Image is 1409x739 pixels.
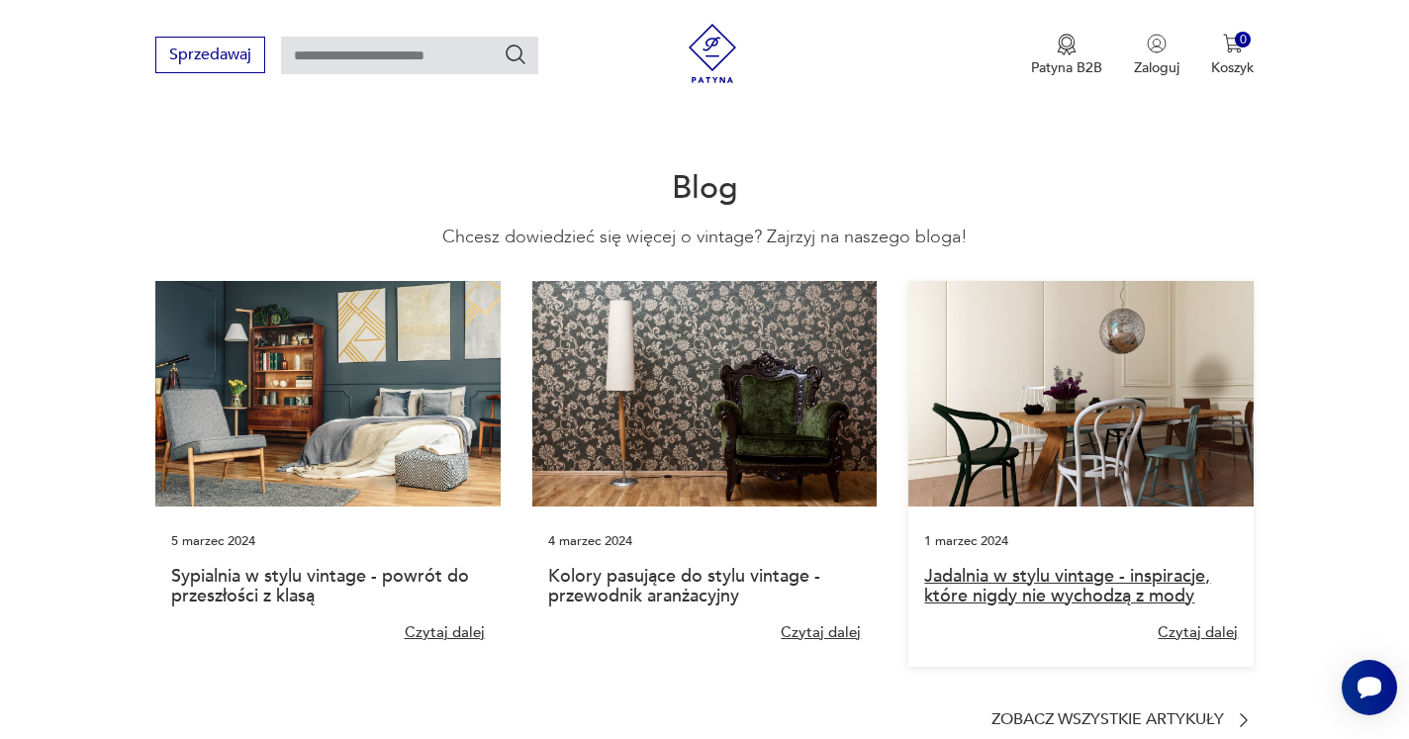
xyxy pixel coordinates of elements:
[532,281,878,507] img: Kolory pasujące do stylu vintage
[1134,58,1179,77] p: Zaloguj
[155,281,501,507] img: Sypialnia w stylu vintage - powrót do przeszłości z klasą
[1031,58,1102,77] p: Patyna B2B
[1342,660,1397,715] iframe: Smartsupp widget button
[672,176,738,200] h4: Blog
[1031,34,1102,77] a: Ikona medaluPatyna B2B
[1031,34,1102,77] button: Patyna B2B
[924,531,1238,551] p: 1 marzec 2024
[405,622,485,642] a: Czytaj dalej
[1057,34,1077,55] img: Ikona medalu
[171,564,469,608] a: Sypialnia w stylu vintage - powrót do przeszłości z klasą
[1147,34,1167,53] img: Ikonka użytkownika
[1211,34,1254,77] button: 0Koszyk
[548,564,820,608] a: Kolory pasujące do stylu vintage - przewodnik aranżacyjny
[1134,34,1179,77] button: Zaloguj
[683,24,742,83] img: Patyna - sklep z meblami i dekoracjami vintage
[781,622,861,642] a: Czytaj dalej
[991,713,1224,726] p: Zobacz wszystkie artykuły
[1211,58,1254,77] p: Koszyk
[908,281,1254,507] img: Jadalnia w stylu vintage - inspiracje, które nigdy nie wychodzą z mody
[924,564,1210,608] a: Jadalnia w stylu vintage - inspiracje, które nigdy nie wychodzą z mody
[1223,34,1243,53] img: Ikona koszyka
[504,43,527,66] button: Szukaj
[1235,32,1252,48] div: 0
[442,226,968,249] p: Chcesz dowiedzieć się więcej o vintage? Zajrzyj na naszego bloga!
[991,710,1254,730] a: Zobacz wszystkie artykuły
[155,37,265,73] button: Sprzedawaj
[1158,622,1238,642] a: Czytaj dalej
[171,531,485,551] p: 5 marzec 2024
[155,49,265,63] a: Sprzedawaj
[548,531,862,551] p: 4 marzec 2024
